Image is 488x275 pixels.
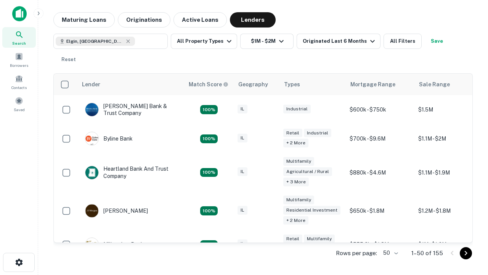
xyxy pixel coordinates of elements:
a: Search [2,27,36,48]
td: $1.1M - $1.9M [414,153,483,192]
div: Matching Properties: 24, hasApolloMatch: undefined [200,206,218,215]
a: Saved [2,94,36,114]
div: Types [284,80,300,89]
div: Matching Properties: 19, hasApolloMatch: undefined [200,168,218,177]
div: [PERSON_NAME] Bank & Trust Company [85,103,177,116]
div: Millennium Bank [85,238,144,251]
button: Originated Last 6 Months [297,34,380,49]
iframe: Chat Widget [450,189,488,226]
a: Borrowers [2,49,36,70]
th: Sale Range [414,74,483,95]
div: 50 [380,247,399,259]
div: Agricultural / Rural [283,167,332,176]
button: Originations [118,12,170,27]
div: + 2 more [283,139,308,147]
h6: Match Score [189,80,227,89]
th: Lender [77,74,184,95]
button: Maturing Loans [53,12,115,27]
button: All Property Types [171,34,237,49]
div: Byline Bank [85,132,133,146]
div: Mortgage Range [350,80,395,89]
th: Mortgage Range [346,74,414,95]
div: Capitalize uses an advanced AI algorithm to match your search with the best lender. The match sco... [189,80,228,89]
span: Search [12,40,26,46]
td: $1.5M [414,95,483,124]
span: Elgin, [GEOGRAPHIC_DATA], [GEOGRAPHIC_DATA] [66,38,124,45]
div: IL [238,206,247,215]
td: $1.1M - $2M [414,124,483,153]
div: Multifamily [283,196,314,204]
th: Types [279,74,346,95]
div: IL [238,105,247,113]
td: $700k - $9.6M [346,124,414,153]
td: $1M - $1.6M [414,230,483,259]
td: $650k - $1.8M [346,192,414,230]
div: Originated Last 6 Months [303,37,377,46]
div: Retail [283,129,302,137]
div: Geography [238,80,268,89]
div: Matching Properties: 16, hasApolloMatch: undefined [200,240,218,249]
img: picture [85,166,98,179]
span: Saved [14,107,25,113]
img: picture [85,103,98,116]
p: 1–50 of 155 [411,249,443,258]
button: Reset [56,52,81,67]
button: All Filters [384,34,422,49]
td: $600k - $750k [346,95,414,124]
div: Heartland Bank And Trust Company [85,165,177,179]
th: Geography [234,74,279,95]
img: picture [85,204,98,217]
img: picture [85,238,98,251]
div: + 2 more [283,216,308,225]
span: Contacts [11,84,27,91]
div: Sale Range [419,80,450,89]
div: + 3 more [283,178,309,186]
img: capitalize-icon.png [12,6,27,21]
td: $880k - $4.6M [346,153,414,192]
div: Retail [283,235,302,243]
span: Borrowers [10,62,28,68]
div: Matching Properties: 28, hasApolloMatch: undefined [200,105,218,114]
div: IL [238,239,247,248]
button: Save your search to get updates of matches that match your search criteria. [425,34,449,49]
td: $1.2M - $1.8M [414,192,483,230]
div: Industrial [304,129,331,137]
button: Go to next page [460,247,472,259]
img: picture [85,132,98,145]
div: Lender [82,80,100,89]
button: Lenders [230,12,276,27]
div: [PERSON_NAME] [85,204,148,218]
div: IL [238,167,247,176]
div: Multifamily [304,235,335,243]
div: IL [238,134,247,142]
div: Industrial [283,105,311,113]
th: Capitalize uses an advanced AI algorithm to match your search with the best lender. The match sco... [184,74,234,95]
div: Residential Investment [283,206,340,215]
div: Multifamily [283,157,314,166]
div: Matching Properties: 16, hasApolloMatch: undefined [200,134,218,144]
a: Contacts [2,71,36,92]
button: Active Loans [173,12,227,27]
p: Rows per page: [336,249,377,258]
td: $555.3k - $1.8M [346,230,414,259]
button: $1M - $2M [240,34,294,49]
